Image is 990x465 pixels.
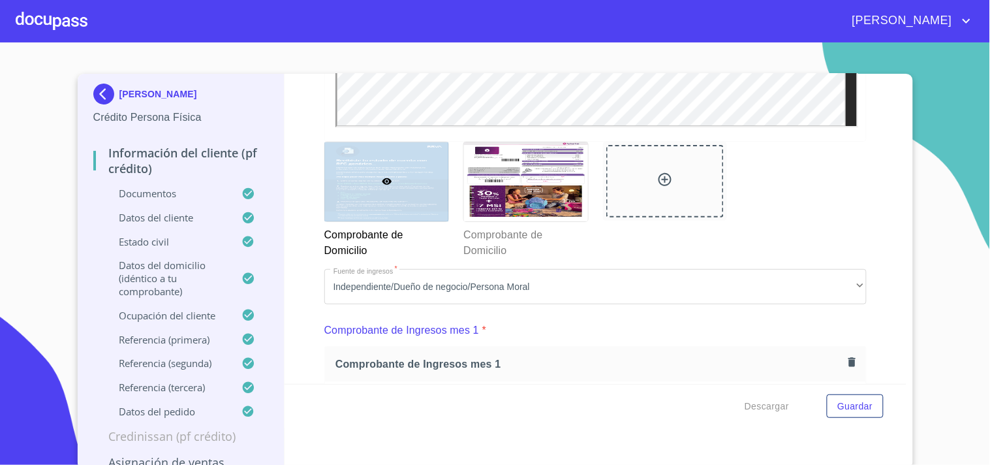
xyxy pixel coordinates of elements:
[93,333,242,346] p: Referencia (primera)
[93,187,242,200] p: Documentos
[335,357,843,371] span: Comprobante de Ingresos mes 1
[119,89,197,99] p: [PERSON_NAME]
[843,10,959,31] span: [PERSON_NAME]
[324,323,479,338] p: Comprobante de Ingresos mes 1
[745,398,789,415] span: Descargar
[827,394,883,419] button: Guardar
[324,269,867,304] div: Independiente/Dueño de negocio/Persona Moral
[93,428,269,444] p: Credinissan (PF crédito)
[739,394,794,419] button: Descargar
[464,142,588,221] img: Comprobante de Domicilio
[93,309,242,322] p: Ocupación del Cliente
[93,84,119,104] img: Docupass spot blue
[93,145,269,176] p: Información del cliente (PF crédito)
[324,222,448,259] p: Comprobante de Domicilio
[93,357,242,370] p: Referencia (segunda)
[843,10,974,31] button: account of current user
[93,211,242,224] p: Datos del cliente
[93,405,242,418] p: Datos del pedido
[93,259,242,298] p: Datos del domicilio (idéntico a tu comprobante)
[93,84,269,110] div: [PERSON_NAME]
[93,381,242,394] p: Referencia (tercera)
[463,222,587,259] p: Comprobante de Domicilio
[837,398,873,415] span: Guardar
[93,235,242,248] p: Estado Civil
[93,110,269,125] p: Crédito Persona Física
